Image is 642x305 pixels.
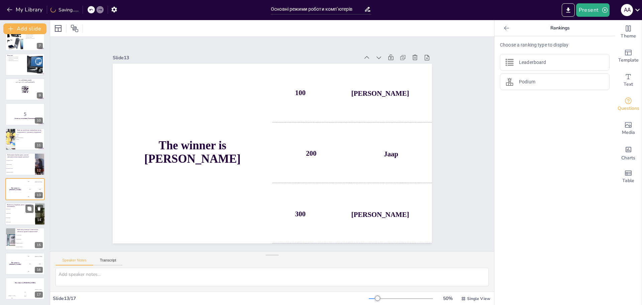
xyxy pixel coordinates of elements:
[32,290,45,300] div: 300
[37,68,43,74] div: 8
[35,267,43,273] div: 16
[39,188,40,189] div: Jaap
[7,56,25,58] p: Різноманітність режимів
[506,78,514,86] img: PODIUM icon
[53,23,64,34] div: Layout
[6,168,34,169] span: Паралельна обробка
[6,160,34,161] span: Послідовна обробка
[35,167,43,173] div: 12
[615,20,642,44] div: Change the overall theme
[5,78,45,100] div: 9
[5,203,45,225] div: 14
[519,59,546,66] p: Leaderboard
[271,4,364,14] input: Insert title
[7,58,25,59] p: Адаптація до технологій
[615,117,642,141] div: Add images, graphics, shapes or video
[25,205,33,213] button: Duplicate Slide
[71,24,79,32] span: Position
[39,263,40,264] div: Jaap
[5,187,25,190] h4: The winner is [PERSON_NAME]
[17,129,43,133] p: Який тип комп'ютера зазвичай має високу продуктивність і можливість модернізації?
[25,34,43,35] p: Штучний інтелект
[384,150,398,158] div: Jaap
[25,178,45,185] div: 100
[576,3,610,17] button: Present
[16,139,35,140] span: Планшет
[5,153,45,175] div: 12
[5,278,45,300] div: 17
[618,105,639,112] span: Questions
[35,142,43,148] div: 11
[5,4,45,15] button: My Library
[35,192,43,198] div: 13
[7,204,33,208] p: Який метод зберігання даних є швидким і портативним?
[615,141,642,165] div: Add charts and graphs
[56,258,93,265] button: Speaker Notes
[615,92,642,117] div: Get real-time input from your audience
[351,90,409,98] div: [PERSON_NAME]
[272,184,432,243] div: 300
[615,44,642,68] div: Add ready made slides
[25,268,45,275] div: 300
[25,260,45,268] div: 200
[16,134,35,135] span: Ноутбук
[272,124,432,183] div: 200
[25,35,43,37] p: Хмарні технології
[440,295,456,302] div: 50 %
[5,295,18,296] div: [PERSON_NAME]
[5,282,45,284] h4: The winner is [PERSON_NAME]
[35,217,43,223] div: 14
[5,228,45,250] div: 15
[7,110,43,118] p: 5
[5,253,45,275] div: 16
[622,177,634,184] span: Table
[467,296,490,301] span: Single View
[351,211,409,219] div: [PERSON_NAME]
[6,209,35,210] span: Магнітні носії
[25,38,43,39] p: Важливість тенденцій
[519,78,535,85] p: Podium
[6,164,34,165] span: Пакетна обробка
[5,296,18,300] div: 100
[3,23,46,34] button: Add slide
[5,28,45,51] div: 7
[35,118,43,124] div: 10
[7,79,43,81] p: Go to
[6,217,35,218] span: Флеш-пам'ять
[32,289,45,290] div: [PERSON_NAME]
[53,295,369,302] div: Slide 13 / 17
[5,178,45,200] div: 13
[5,54,45,76] div: 8
[50,7,79,13] div: Saving......
[622,129,635,136] span: Media
[621,3,633,17] button: a a
[621,32,636,40] span: Theme
[93,258,123,265] button: Transcript
[15,117,36,119] strong: Готові до тестування? Розпочнемо!
[7,81,43,83] p: and login with code
[37,92,43,98] div: 9
[113,139,272,166] h4: The winner is [PERSON_NAME]
[615,165,642,189] div: Add a table
[25,36,43,38] p: Інтернет речей
[562,3,575,17] button: Export to PowerPoint
[35,292,43,298] div: 17
[500,42,610,49] p: Choose a ranking type to display
[25,185,45,193] div: 200
[19,292,32,300] div: 200
[506,58,514,66] img: LEADERBOARD icon
[25,253,45,260] div: 100
[113,55,360,61] div: Slide 13
[6,213,35,214] span: Оптичні диски
[37,43,43,49] div: 7
[7,154,33,158] p: Який режим обробки даних дозволяє виконувати кілька завдань одночасно?
[16,137,35,138] span: Настільний комп'ютер
[35,242,43,248] div: 15
[7,59,25,60] p: Вибір рішень
[6,222,35,223] span: Жорсткі диски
